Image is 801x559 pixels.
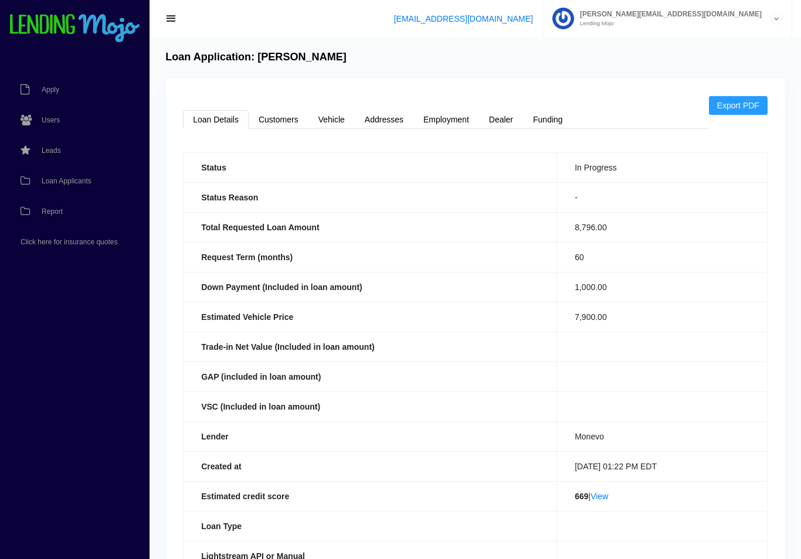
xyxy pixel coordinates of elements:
a: Funding [523,110,573,129]
a: View [590,492,608,501]
td: [DATE] 01:22 PM EDT [557,451,768,481]
a: Employment [413,110,479,129]
td: 1,000.00 [557,272,768,302]
span: Leads [42,147,61,154]
a: [EMAIL_ADDRESS][DOMAIN_NAME] [394,14,533,23]
span: Click here for insurance quotes [21,238,117,246]
td: | [557,481,768,511]
td: Monevo [557,421,768,451]
th: Loan Type [184,511,557,541]
b: 669 [575,492,588,501]
th: Down Payment (Included in loan amount) [184,272,557,302]
small: Lending Mojo [574,21,762,26]
span: Users [42,117,60,124]
img: Profile image [552,8,574,29]
td: - [557,182,768,212]
td: In Progress [557,152,768,182]
a: Addresses [355,110,413,129]
span: Report [42,208,63,215]
th: Status [184,152,557,182]
h4: Loan Application: [PERSON_NAME] [165,51,347,64]
td: 8,796.00 [557,212,768,242]
th: Total Requested Loan Amount [184,212,557,242]
a: Dealer [479,110,523,129]
span: Loan Applicants [42,178,91,185]
a: Loan Details [183,110,249,129]
td: 7,900.00 [557,302,768,332]
th: VSC (Included in loan amount) [184,391,557,421]
a: Customers [249,110,308,129]
a: Export PDF [709,96,768,115]
th: Created at [184,451,557,481]
th: Estimated Vehicle Price [184,302,557,332]
th: Request Term (months) [184,242,557,272]
th: Estimated credit score [184,481,557,511]
th: Trade-in Net Value (Included in loan amount) [184,332,557,362]
td: 60 [557,242,768,272]
th: Lender [184,421,557,451]
a: Vehicle [308,110,355,129]
span: [PERSON_NAME][EMAIL_ADDRESS][DOMAIN_NAME] [574,11,762,18]
th: Status Reason [184,182,557,212]
th: GAP (included in loan amount) [184,362,557,391]
span: Apply [42,86,59,93]
img: logo-small.png [9,14,141,43]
